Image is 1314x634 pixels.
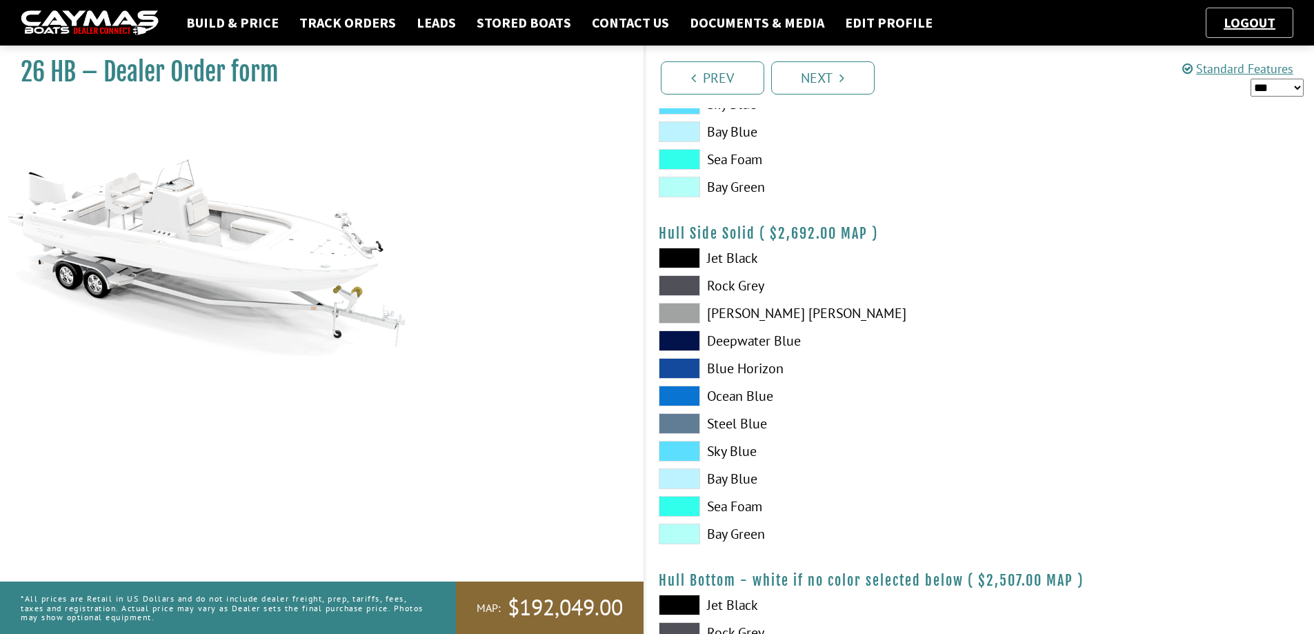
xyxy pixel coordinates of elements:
[1182,61,1293,77] a: Standard Features
[659,524,966,544] label: Bay Green
[659,330,966,351] label: Deepwater Blue
[659,225,1301,242] h4: Hull Side Solid ( )
[661,61,764,95] a: Prev
[770,225,868,242] span: $2,692.00 MAP
[659,413,966,434] label: Steel Blue
[659,248,966,268] label: Jet Black
[21,587,425,628] p: *All prices are Retail in US Dollars and do not include dealer freight, prep, tariffs, fees, taxe...
[659,496,966,517] label: Sea Foam
[659,468,966,489] label: Bay Blue
[470,14,578,32] a: Stored Boats
[659,358,966,379] label: Blue Horizon
[659,275,966,296] label: Rock Grey
[659,121,966,142] label: Bay Blue
[477,601,501,615] span: MAP:
[659,572,1301,589] h4: Hull Bottom - white if no color selected below ( )
[21,57,609,88] h1: 26 HB – Dealer Order form
[585,14,676,32] a: Contact Us
[659,303,966,324] label: [PERSON_NAME] [PERSON_NAME]
[659,386,966,406] label: Ocean Blue
[179,14,286,32] a: Build & Price
[292,14,403,32] a: Track Orders
[838,14,939,32] a: Edit Profile
[410,14,463,32] a: Leads
[683,14,831,32] a: Documents & Media
[659,149,966,170] label: Sea Foam
[508,593,623,622] span: $192,049.00
[659,595,966,615] label: Jet Black
[978,572,1073,589] span: $2,507.00 MAP
[456,582,644,634] a: MAP:$192,049.00
[659,441,966,462] label: Sky Blue
[659,177,966,197] label: Bay Green
[21,10,159,36] img: caymas-dealer-connect-2ed40d3bc7270c1d8d7ffb4b79bf05adc795679939227970def78ec6f6c03838.gif
[1217,14,1282,31] a: Logout
[771,61,875,95] a: Next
